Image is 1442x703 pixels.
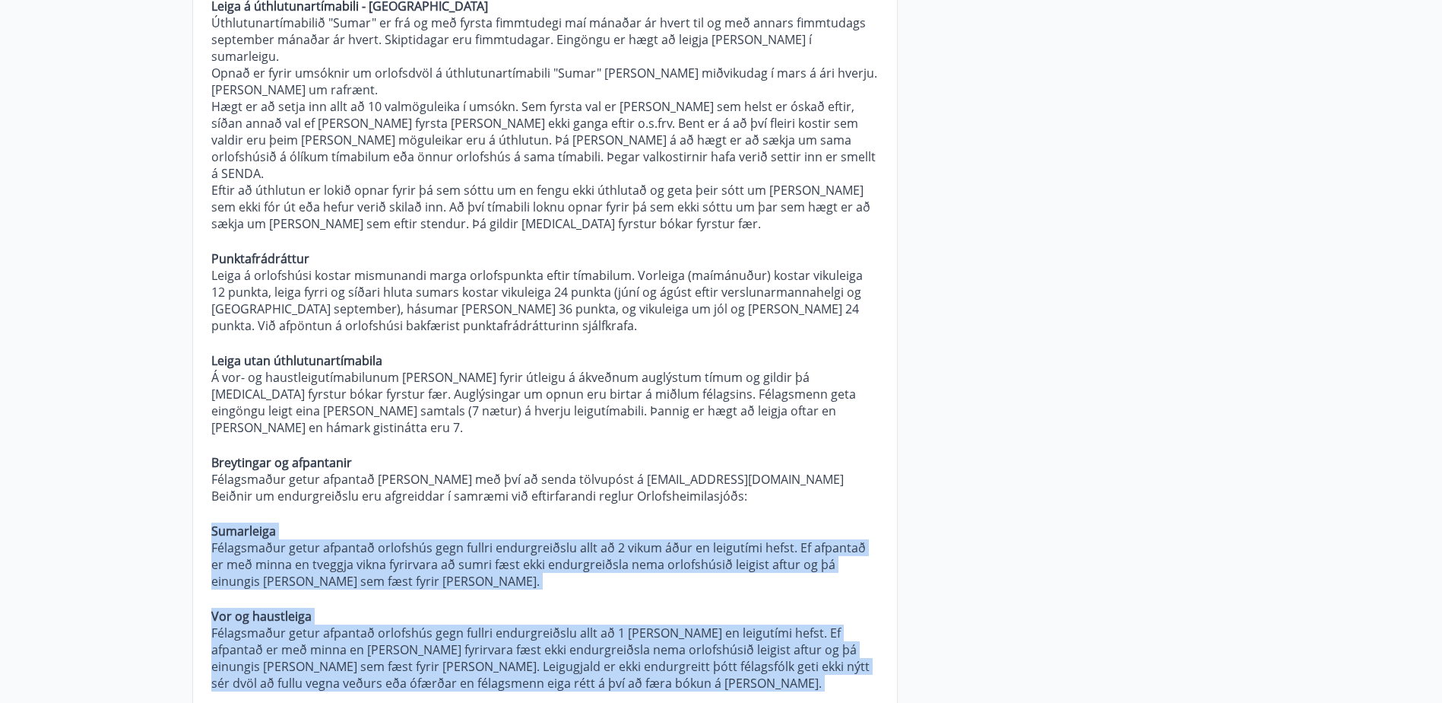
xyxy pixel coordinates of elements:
[211,352,382,369] strong: Leiga utan úthlutunartímabila
[211,608,312,625] strong: Vor og haustleiga
[211,267,879,334] p: Leiga á orlofshúsi kostar mismunandi marga orlofspunkta eftir tímabilum. Vorleiga (maímánuður) ko...
[211,98,879,182] p: Hægt er að setja inn allt að 10 valmöguleika í umsókn. Sem fyrsta val er [PERSON_NAME] sem helst ...
[211,523,276,539] strong: Sumarleiga
[211,454,352,471] strong: Breytingar og afpantanir
[211,14,879,65] p: Úthlutunartímabilið "Sumar" er frá og með fyrsta fimmtudegi maí mánaðar ár hvert til og með annar...
[211,182,879,232] p: Eftir að úthlutun er lokið opnar fyrir þá sem sóttu um en fengu ekki úthlutað og geta þeir sótt u...
[211,471,879,504] p: Félagsmaður getur afpantað [PERSON_NAME] með því að senda tölvupóst á [EMAIL_ADDRESS][DOMAIN_NAME...
[211,539,879,590] p: Félagsmaður getur afpantað orlofshús gegn fullri endurgreiðslu allt að 2 vikum áður en leigutími ...
[211,625,879,692] p: Félagsmaður getur afpantað orlofshús gegn fullri endurgreiðslu allt að 1 [PERSON_NAME] en leigutí...
[211,369,879,436] p: Á vor- og haustleigutímabilunum [PERSON_NAME] fyrir útleigu á ákveðnum auglýstum tímum og gildir ...
[211,250,309,267] strong: Punktafrádráttur
[211,65,879,98] p: Opnað er fyrir umsóknir um orlofsdvöl á úthlutunartímabili "Sumar" [PERSON_NAME] miðvikudag í mar...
